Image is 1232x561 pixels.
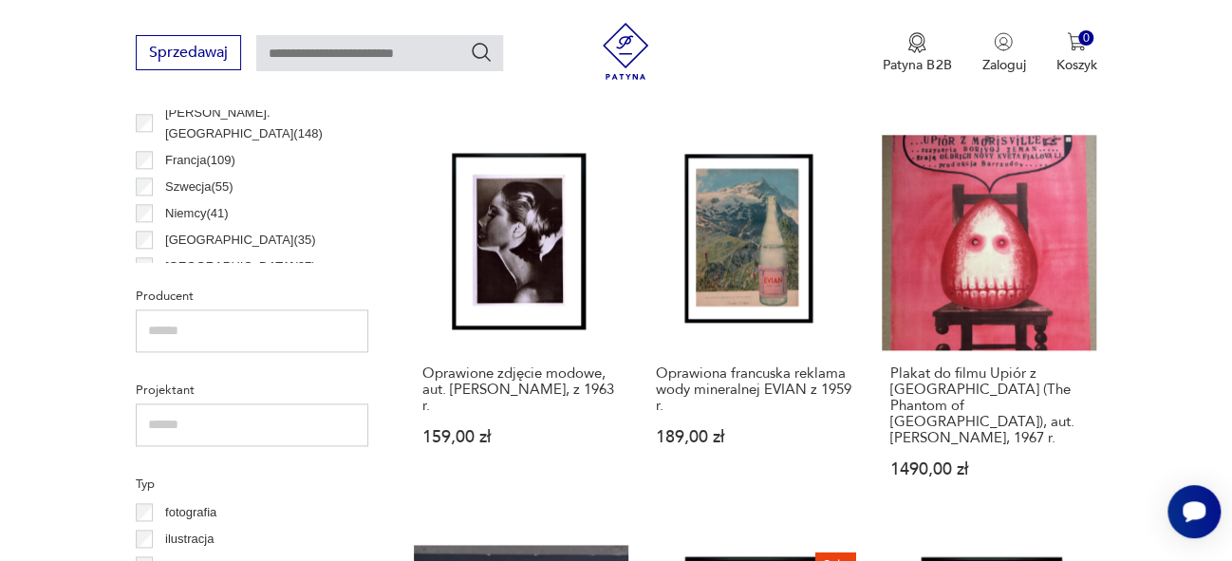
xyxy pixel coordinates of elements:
[136,286,368,307] p: Producent
[981,32,1025,74] button: Zaloguj
[656,429,853,445] p: 189,00 zł
[1067,32,1086,51] img: Ikona koszyka
[883,32,951,74] a: Ikona medaluPatyna B2B
[882,135,1096,514] a: Plakat do filmu Upiór z Morisville (The Phantom of Morisville), aut. Franciszek Starowieyski, 196...
[1055,32,1096,74] button: 0Koszyk
[883,56,951,74] p: Patyna B2B
[165,529,214,550] p: ilustracja
[994,32,1013,51] img: Ikonka użytkownika
[1055,56,1096,74] p: Koszyk
[597,23,654,80] img: Patyna - sklep z meblami i dekoracjami vintage
[647,135,862,514] a: Oprawiona francuska reklama wody mineralnej EVIAN z 1959 r.Oprawiona francuska reklama wody miner...
[165,150,235,171] p: Francja ( 109 )
[136,35,241,70] button: Sprzedawaj
[1078,30,1094,47] div: 0
[165,502,216,523] p: fotografia
[136,474,368,495] p: Typ
[656,365,853,414] h3: Oprawiona francuska reklama wody mineralnej EVIAN z 1959 r.
[981,56,1025,74] p: Zaloguj
[165,177,233,197] p: Szwecja ( 55 )
[136,47,241,61] a: Sprzedawaj
[1167,485,1221,538] iframe: Smartsupp widget button
[165,203,229,224] p: Niemcy ( 41 )
[136,380,368,401] p: Projektant
[422,429,620,445] p: 159,00 zł
[907,32,926,53] img: Ikona medalu
[890,365,1088,446] h3: Plakat do filmu Upiór z [GEOGRAPHIC_DATA] (The Phantom of [GEOGRAPHIC_DATA]), aut. [PERSON_NAME],...
[422,365,620,414] h3: Oprawione zdjęcie modowe, aut. [PERSON_NAME], z 1963 r.
[883,32,951,74] button: Patyna B2B
[890,461,1088,477] p: 1490,00 zł
[414,135,628,514] a: Oprawione zdjęcie modowe, aut. Norman Eales, z 1963 r.Oprawione zdjęcie modowe, aut. [PERSON_NAME...
[470,41,493,64] button: Szukaj
[165,230,315,251] p: [GEOGRAPHIC_DATA] ( 35 )
[165,103,368,144] p: [PERSON_NAME]. [GEOGRAPHIC_DATA] ( 148 )
[165,256,315,277] p: [GEOGRAPHIC_DATA] ( 27 )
